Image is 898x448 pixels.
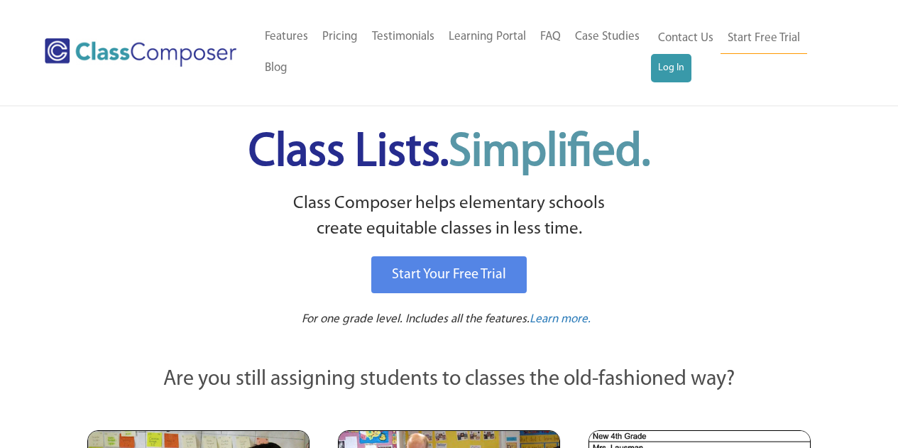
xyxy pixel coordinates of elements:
a: Start Free Trial [721,23,807,55]
span: Start Your Free Trial [392,268,506,282]
a: Start Your Free Trial [371,256,527,293]
a: Learn more. [530,311,591,329]
a: Blog [258,53,295,84]
nav: Header Menu [258,21,651,84]
p: Class Composer helps elementary schools create equitable classes in less time. [85,191,814,243]
a: Log In [651,54,691,82]
span: Learn more. [530,313,591,325]
img: Class Composer [45,38,236,67]
span: Simplified. [449,130,650,176]
a: Pricing [315,21,365,53]
a: Learning Portal [442,21,533,53]
span: Class Lists. [248,130,650,176]
a: Contact Us [651,23,721,54]
nav: Header Menu [651,23,843,82]
a: Features [258,21,315,53]
a: Case Studies [568,21,647,53]
a: FAQ [533,21,568,53]
span: For one grade level. Includes all the features. [302,313,530,325]
p: Are you still assigning students to classes the old-fashioned way? [87,364,811,395]
a: Testimonials [365,21,442,53]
